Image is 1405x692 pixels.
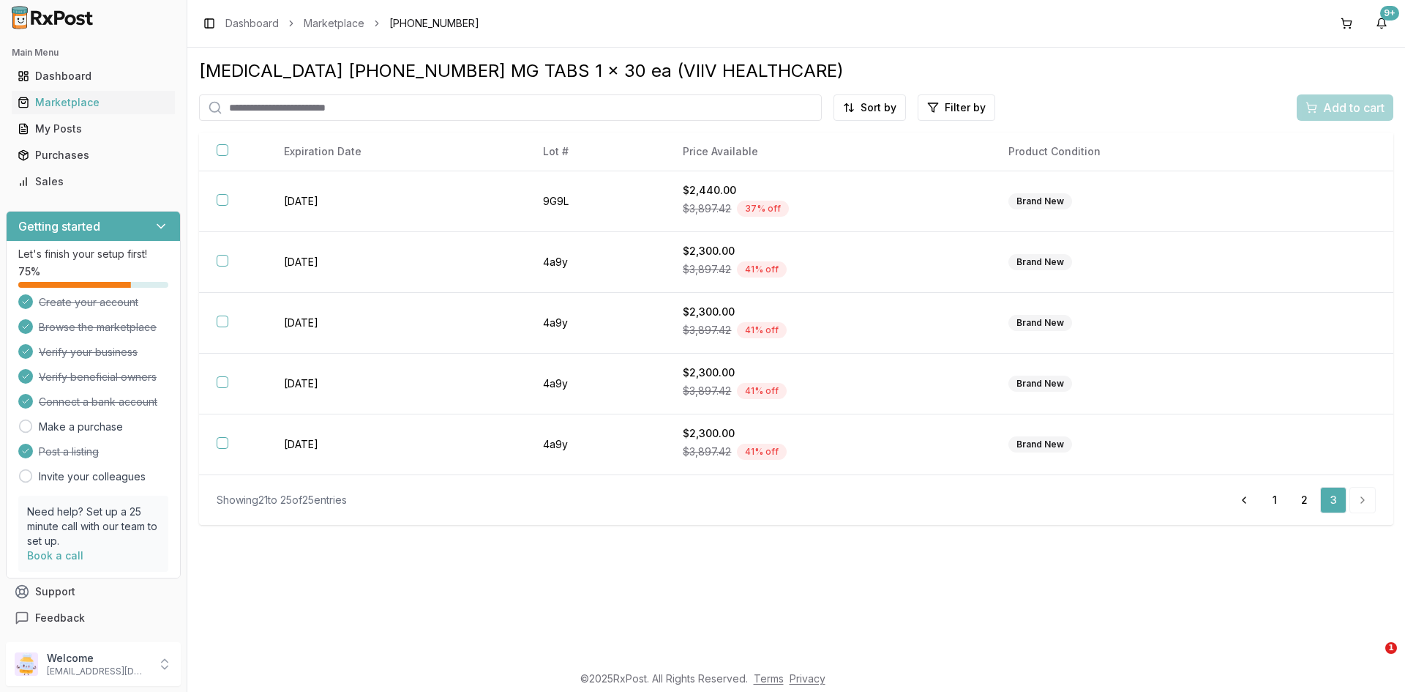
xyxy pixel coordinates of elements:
[1229,487,1376,513] nav: pagination
[12,168,175,195] a: Sales
[737,261,787,278] div: 41 % off
[18,174,169,189] div: Sales
[18,217,100,235] h3: Getting started
[683,444,731,459] span: $3,897.42
[737,322,787,338] div: 41 % off
[39,345,138,360] span: Verify your business
[389,16,479,31] span: [PHONE_NUMBER]
[12,142,175,168] a: Purchases
[266,414,525,475] td: [DATE]
[39,469,146,484] a: Invite your colleagues
[12,47,175,59] h2: Main Menu
[266,133,525,171] th: Expiration Date
[39,370,157,384] span: Verify beneficial owners
[39,320,157,335] span: Browse the marketplace
[1229,487,1259,513] a: Go to previous page
[18,122,169,136] div: My Posts
[199,59,1393,83] div: [MEDICAL_DATA] [PHONE_NUMBER] MG TABS 1 x 30 ea (VIIV HEALTHCARE)
[737,444,787,460] div: 41 % off
[304,16,364,31] a: Marketplace
[1291,487,1317,513] a: 2
[15,652,38,676] img: User avatar
[12,63,175,89] a: Dashboard
[1008,436,1072,453] div: Brand New
[683,244,973,258] div: $2,300.00
[39,420,123,434] a: Make a purchase
[39,295,138,310] span: Create your account
[1008,315,1072,331] div: Brand New
[266,171,525,232] td: [DATE]
[12,89,175,116] a: Marketplace
[1320,487,1346,513] a: 3
[266,232,525,293] td: [DATE]
[665,133,990,171] th: Price Available
[1380,6,1399,21] div: 9+
[683,201,731,216] span: $3,897.42
[18,95,169,110] div: Marketplace
[225,16,279,31] a: Dashboard
[217,493,347,507] div: Showing 21 to 25 of 25 entries
[6,64,181,88] button: Dashboard
[47,666,149,677] p: [EMAIL_ADDRESS][DOMAIN_NAME]
[525,171,665,232] td: 9G9L
[833,94,906,121] button: Sort by
[525,354,665,414] td: 4a9y
[1008,193,1072,209] div: Brand New
[525,414,665,475] td: 4a9y
[18,148,169,163] div: Purchases
[1008,376,1072,392] div: Brand New
[6,170,181,193] button: Sales
[12,116,175,142] a: My Posts
[39,395,157,409] span: Connect a bank account
[6,91,181,114] button: Marketplace
[1262,487,1288,513] a: 1
[683,365,973,380] div: $2,300.00
[683,323,731,338] span: $3,897.42
[1370,12,1393,35] button: 9+
[266,354,525,414] td: [DATE]
[266,293,525,354] td: [DATE]
[861,100,896,115] span: Sort by
[790,672,825,685] a: Privacy
[27,549,83,562] a: Book a call
[6,605,181,631] button: Feedback
[225,16,479,31] nav: breadcrumb
[918,94,995,121] button: Filter by
[737,201,789,217] div: 37 % off
[6,6,100,29] img: RxPost Logo
[1355,642,1390,677] iframe: Intercom live chat
[683,262,731,277] span: $3,897.42
[754,672,784,685] a: Terms
[1008,254,1072,270] div: Brand New
[1385,642,1397,654] span: 1
[683,305,973,319] div: $2,300.00
[18,247,168,261] p: Let's finish your setup first!
[525,232,665,293] td: 4a9y
[6,144,181,167] button: Purchases
[6,117,181,141] button: My Posts
[27,505,160,548] p: Need help? Set up a 25 minute call with our team to set up.
[683,384,731,398] span: $3,897.42
[525,133,665,171] th: Lot #
[18,264,40,279] span: 75 %
[683,183,973,198] div: $2,440.00
[525,293,665,354] td: 4a9y
[991,133,1284,171] th: Product Condition
[683,426,973,441] div: $2,300.00
[39,444,99,459] span: Post a listing
[35,611,85,625] span: Feedback
[737,383,787,399] div: 41 % off
[6,578,181,605] button: Support
[18,69,169,83] div: Dashboard
[47,651,149,666] p: Welcome
[945,100,986,115] span: Filter by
